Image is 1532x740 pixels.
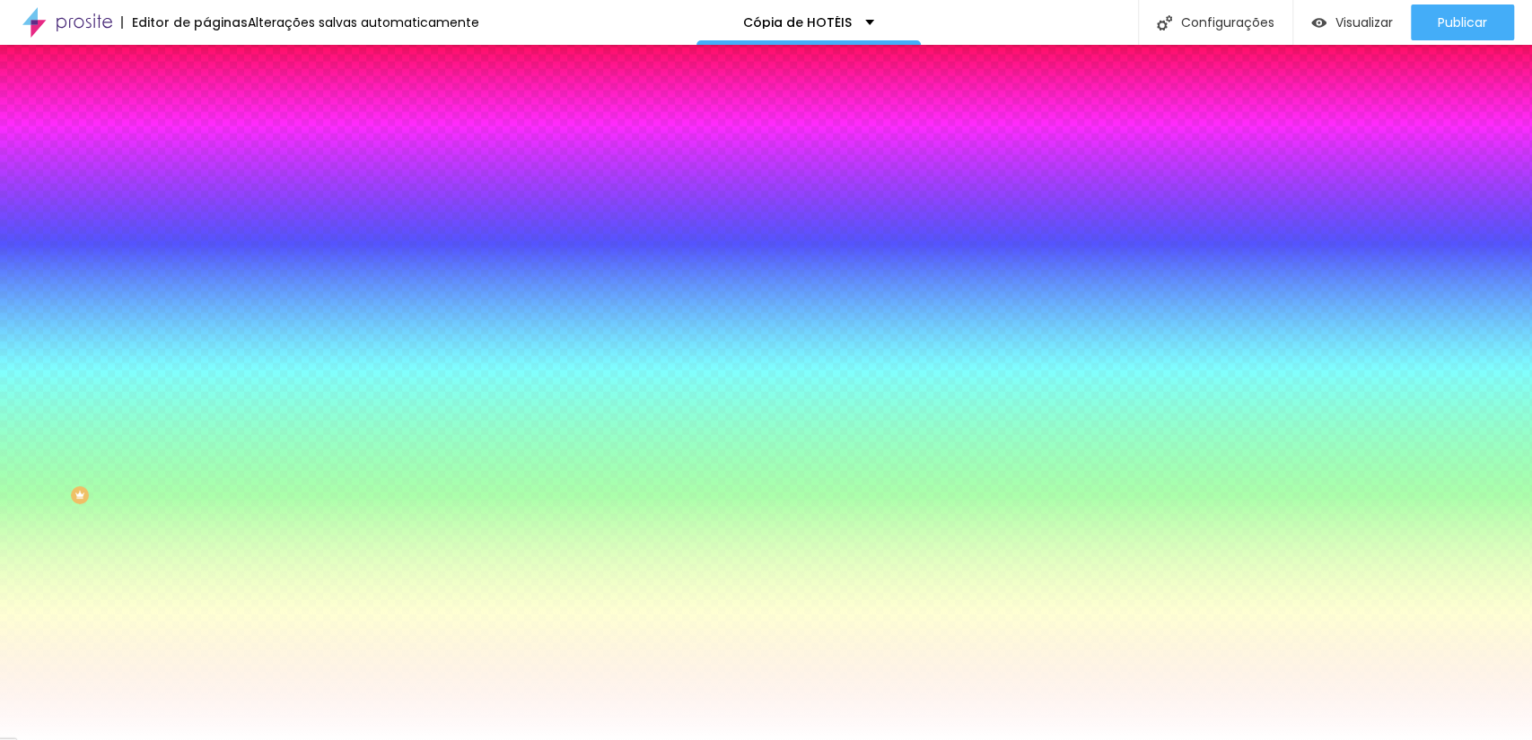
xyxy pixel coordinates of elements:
font: Alterações salvas automaticamente [248,13,479,31]
img: Ícone [1157,15,1172,30]
button: Publicar [1411,4,1514,40]
font: Visualizar [1335,13,1393,31]
font: Publicar [1438,13,1487,31]
font: Editor de páginas [132,13,248,31]
font: Cópia de HOTÉIS [743,13,852,31]
button: Visualizar [1293,4,1411,40]
font: Configurações [1181,13,1274,31]
img: view-1.svg [1311,15,1326,30]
